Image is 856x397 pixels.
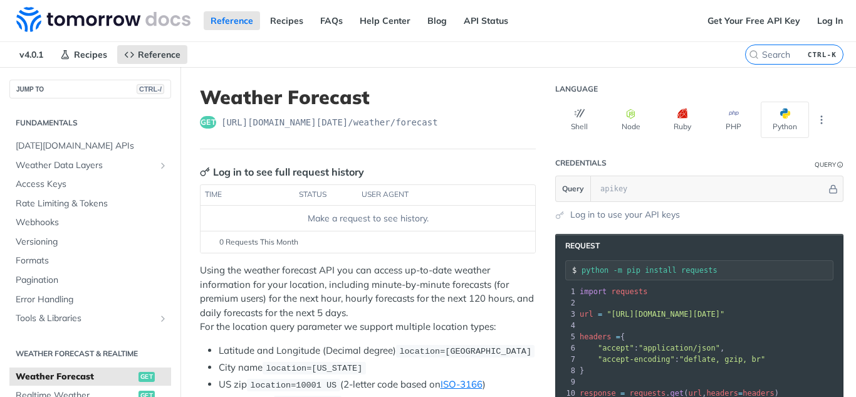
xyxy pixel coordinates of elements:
[16,274,168,287] span: Pagination
[612,287,648,296] span: requests
[9,117,171,129] h2: Fundamentals
[250,381,337,390] span: location=10001 US
[570,208,680,221] a: Log in to use your API keys
[9,156,171,175] a: Weather Data LayersShow subpages for Weather Data Layers
[16,159,155,172] span: Weather Data Layers
[16,178,168,191] span: Access Keys
[639,344,720,352] span: "application/json"
[13,45,50,64] span: v4.0.1
[74,49,107,60] span: Recipes
[219,361,536,375] li: City name
[16,236,168,248] span: Versioning
[761,102,809,138] button: Python
[9,290,171,309] a: Error Handling
[9,271,171,290] a: Pagination
[9,251,171,270] a: Formats
[219,344,536,358] li: Latitude and Longitude (Decimal degree)
[219,378,536,392] li: US zip (2-letter code based on )
[556,320,577,331] div: 4
[556,309,577,320] div: 3
[816,114,827,125] svg: More ellipsis
[556,286,577,297] div: 1
[158,314,168,324] button: Show subpages for Tools & Libraries
[598,310,602,319] span: =
[559,241,600,251] span: Request
[562,183,584,194] span: Query
[16,255,168,267] span: Formats
[556,176,591,201] button: Query
[221,116,438,129] span: https://api.tomorrow.io/v4/weather/forecast
[16,198,168,210] span: Rate Limiting & Tokens
[9,309,171,328] a: Tools & LibrariesShow subpages for Tools & Libraries
[420,11,454,30] a: Blog
[158,161,168,171] button: Show subpages for Weather Data Layers
[117,45,187,64] a: Reference
[582,266,833,275] input: Request instructions
[827,183,840,195] button: Hide
[16,312,155,325] span: Tools & Libraries
[399,347,531,356] span: location=[GEOGRAPHIC_DATA]
[9,233,171,251] a: Versioning
[709,102,758,138] button: PHP
[616,332,620,341] span: =
[555,84,598,94] div: Language
[815,160,843,169] div: QueryInformation
[16,216,168,229] span: Webhooks
[580,355,765,364] span: :
[607,310,724,319] span: "[URL][DOMAIN_NAME][DATE]"
[9,194,171,213] a: Rate Limiting & Tokens
[138,49,180,60] span: Reference
[580,310,593,319] span: url
[263,11,310,30] a: Recipes
[441,378,483,390] a: ISO-3166
[295,185,357,205] th: status
[658,102,706,138] button: Ruby
[53,45,114,64] a: Recipes
[701,11,807,30] a: Get Your Free API Key
[266,364,362,373] span: location=[US_STATE]
[200,263,536,334] p: Using the weather forecast API you can access up-to-date weather information for your location, i...
[219,236,298,248] span: 0 Requests This Month
[206,212,530,225] div: Make a request to see history.
[556,331,577,342] div: 5
[313,11,350,30] a: FAQs
[580,344,724,352] span: : ,
[16,140,168,152] span: [DATE][DOMAIN_NAME] APIs
[805,48,840,61] kbd: CTRL-K
[815,160,836,169] div: Query
[556,365,577,376] div: 8
[679,355,765,364] span: "deflate, gzip, br"
[353,11,417,30] a: Help Center
[594,176,827,201] input: apikey
[9,175,171,194] a: Access Keys
[810,11,850,30] a: Log In
[556,376,577,388] div: 9
[16,7,191,32] img: Tomorrow.io Weather API Docs
[357,185,510,205] th: user agent
[598,344,634,352] span: "accept"
[749,50,759,60] svg: Search
[812,110,831,129] button: More Languages
[9,80,171,98] button: JUMP TOCTRL-/
[556,342,577,354] div: 6
[580,332,625,341] span: {
[200,116,216,129] span: get
[9,137,171,156] a: [DATE][DOMAIN_NAME] APIs
[580,366,584,375] span: }
[200,86,536,109] h1: Weather Forecast
[200,164,364,179] div: Log in to see full request history
[837,162,843,168] i: Information
[137,84,164,94] span: CTRL-/
[457,11,515,30] a: API Status
[607,102,655,138] button: Node
[200,167,210,177] svg: Key
[580,332,612,341] span: headers
[555,158,607,168] div: Credentials
[16,294,168,306] span: Error Handling
[138,372,155,382] span: get
[204,11,260,30] a: Reference
[201,185,295,205] th: time
[9,213,171,232] a: Webhooks
[556,354,577,365] div: 7
[555,102,603,138] button: Shell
